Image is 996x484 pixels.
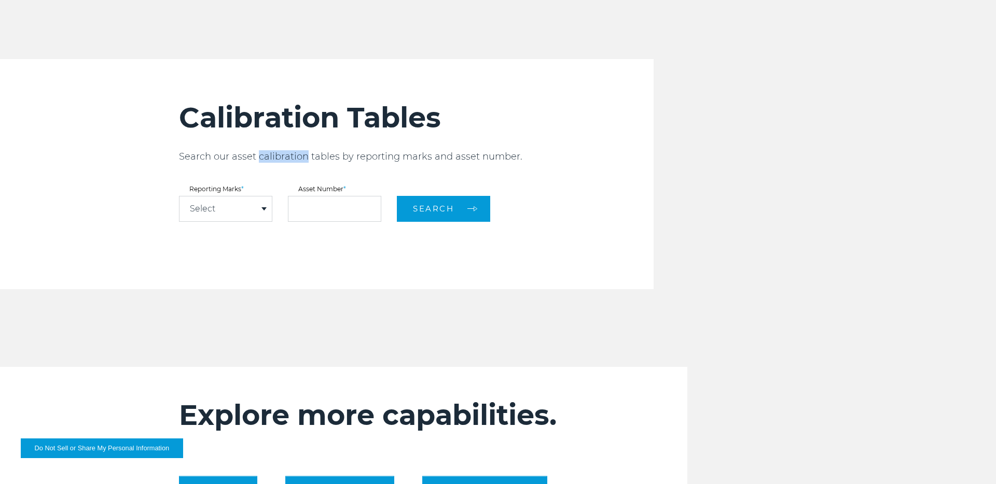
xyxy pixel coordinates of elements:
a: Select [190,205,215,213]
span: Search [413,204,454,213]
button: Do Not Sell or Share My Personal Information [21,438,183,458]
label: Asset Number [288,186,381,192]
button: Search arrow arrow [397,196,490,222]
h2: Calibration Tables [179,101,654,135]
label: Reporting Marks [179,186,272,192]
h2: Explore more capabilities. [179,398,627,432]
p: Search our asset calibration tables by reporting marks and asset number. [179,150,654,163]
